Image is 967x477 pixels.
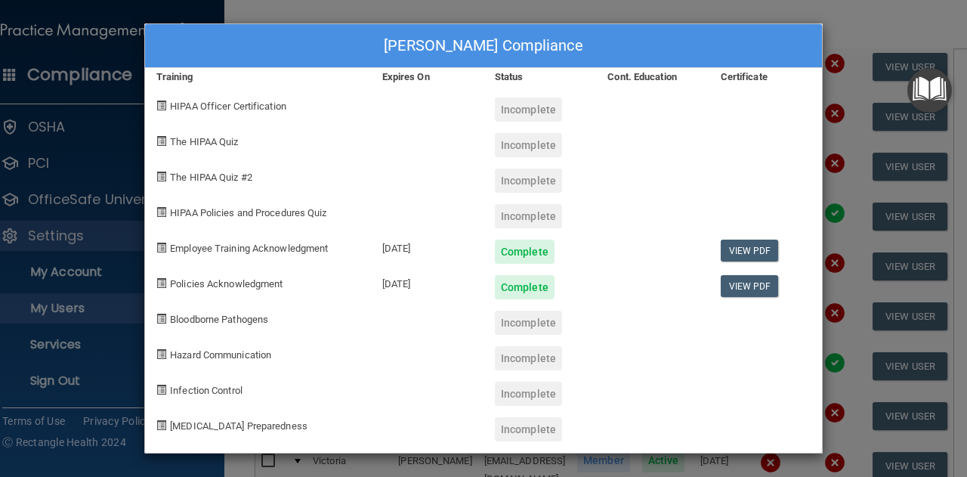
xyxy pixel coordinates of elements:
div: [DATE] [371,264,483,299]
div: Complete [495,275,555,299]
a: View PDF [721,240,779,262]
span: HIPAA Policies and Procedures Quiz [170,207,326,218]
div: Training [145,68,371,86]
button: Open Resource Center [907,68,952,113]
span: Infection Control [170,385,243,396]
a: View PDF [721,275,779,297]
div: Incomplete [495,417,562,441]
div: Incomplete [495,346,562,370]
div: Status [483,68,596,86]
div: Incomplete [495,133,562,157]
div: Incomplete [495,311,562,335]
span: Hazard Communication [170,349,271,361]
span: The HIPAA Quiz #2 [170,172,252,183]
span: Bloodborne Pathogens [170,314,268,325]
div: Incomplete [495,204,562,228]
div: Incomplete [495,98,562,122]
div: Incomplete [495,169,562,193]
span: Employee Training Acknowledgment [170,243,328,254]
span: Policies Acknowledgment [170,278,283,290]
div: [DATE] [371,228,483,264]
div: Incomplete [495,382,562,406]
span: [MEDICAL_DATA] Preparedness [170,420,307,432]
div: Expires On [371,68,483,86]
span: The HIPAA Quiz [170,136,238,147]
div: Certificate [709,68,822,86]
span: HIPAA Officer Certification [170,101,286,112]
div: Complete [495,240,555,264]
div: Cont. Education [596,68,709,86]
div: [PERSON_NAME] Compliance [145,24,822,68]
